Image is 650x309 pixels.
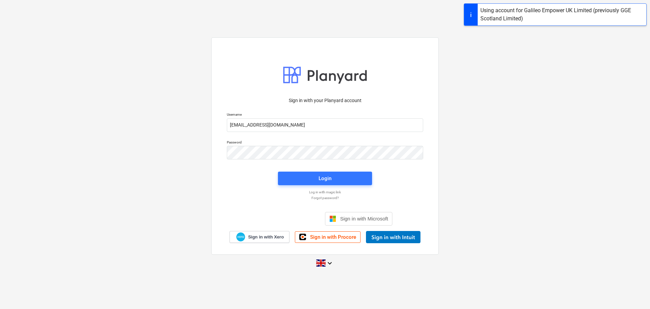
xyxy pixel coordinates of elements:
[230,231,290,243] a: Sign in with Xero
[310,234,356,240] span: Sign in with Procore
[227,97,423,104] p: Sign in with your Planyard account
[340,216,388,221] span: Sign in with Microsoft
[223,196,427,200] a: Forgot password?
[248,234,284,240] span: Sign in with Xero
[329,215,336,222] img: Microsoft logo
[319,174,331,183] div: Login
[223,190,427,194] a: Log in with magic link
[227,118,423,132] input: Username
[236,232,245,242] img: Xero logo
[227,112,423,118] p: Username
[295,231,361,243] a: Sign in with Procore
[278,172,372,185] button: Login
[227,140,423,146] p: Password
[480,6,644,23] div: Using account for Galileo Empower UK Limited (previously GGE Scotland Limited)
[326,259,334,267] i: keyboard_arrow_down
[254,211,323,226] iframe: Sign in with Google Button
